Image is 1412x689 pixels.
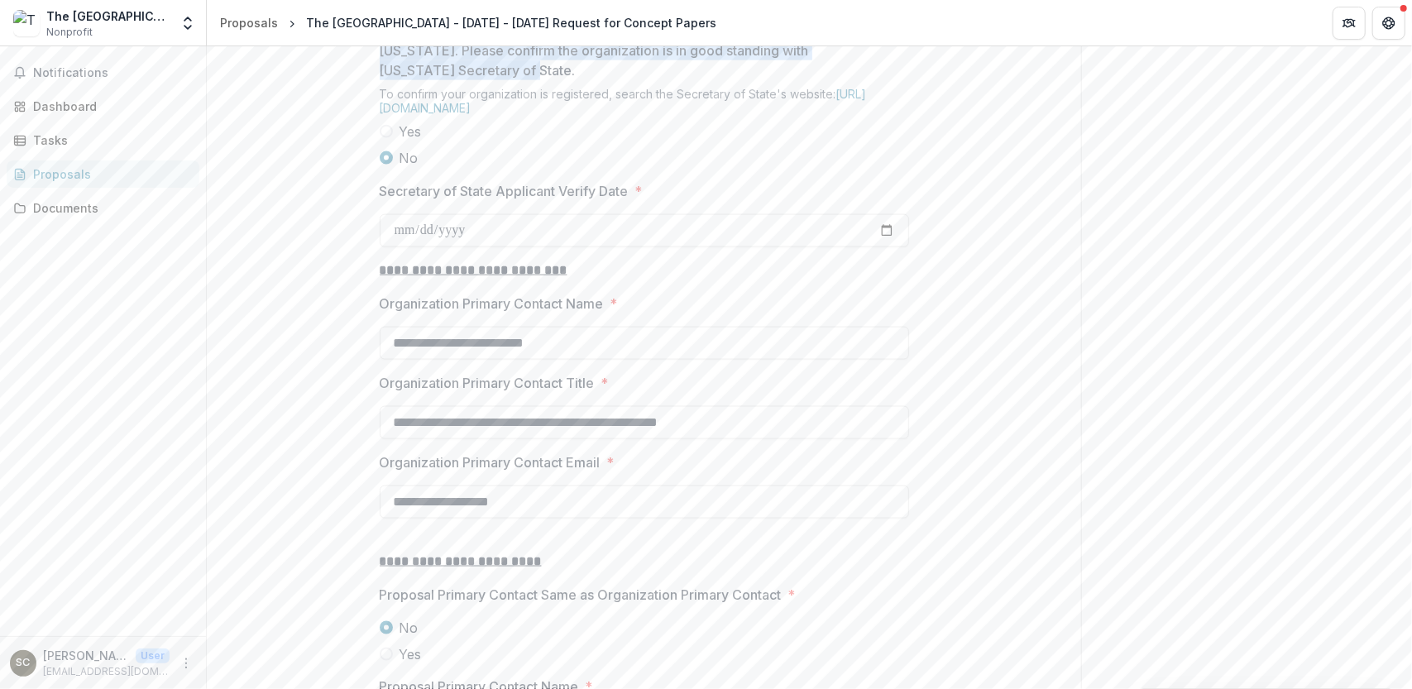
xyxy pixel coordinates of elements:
[33,165,186,183] div: Proposals
[33,199,186,217] div: Documents
[7,127,199,154] a: Tasks
[176,7,199,40] button: Open entity switcher
[306,14,716,31] div: The [GEOGRAPHIC_DATA] - [DATE] - [DATE] Request for Concept Papers
[380,585,782,605] p: Proposal Primary Contact Same as Organization Primary Contact
[380,373,595,393] p: Organization Primary Contact Title
[136,648,170,663] p: User
[380,87,867,115] a: [URL][DOMAIN_NAME]
[213,11,723,35] nav: breadcrumb
[400,122,422,141] span: Yes
[1372,7,1405,40] button: Get Help
[17,658,31,668] div: Scott Cook
[1333,7,1366,40] button: Partners
[46,7,170,25] div: The [GEOGRAPHIC_DATA]
[33,98,186,115] div: Dashboard
[43,647,129,664] p: [PERSON_NAME]
[380,452,601,472] p: Organization Primary Contact Email
[33,66,193,80] span: Notifications
[46,25,93,40] span: Nonprofit
[7,93,199,120] a: Dashboard
[400,148,419,168] span: No
[33,132,186,149] div: Tasks
[7,160,199,188] a: Proposals
[176,653,196,673] button: More
[380,181,629,201] p: Secretary of State Applicant Verify Date
[400,644,422,664] span: Yes
[13,10,40,36] img: The University of Chicago
[380,87,909,122] div: To confirm your organization is registered, search the Secretary of State's website:
[213,11,285,35] a: Proposals
[43,664,170,679] p: [EMAIL_ADDRESS][DOMAIN_NAME]
[7,60,199,86] button: Notifications
[380,294,604,313] p: Organization Primary Contact Name
[400,618,419,638] span: No
[7,194,199,222] a: Documents
[220,14,278,31] div: Proposals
